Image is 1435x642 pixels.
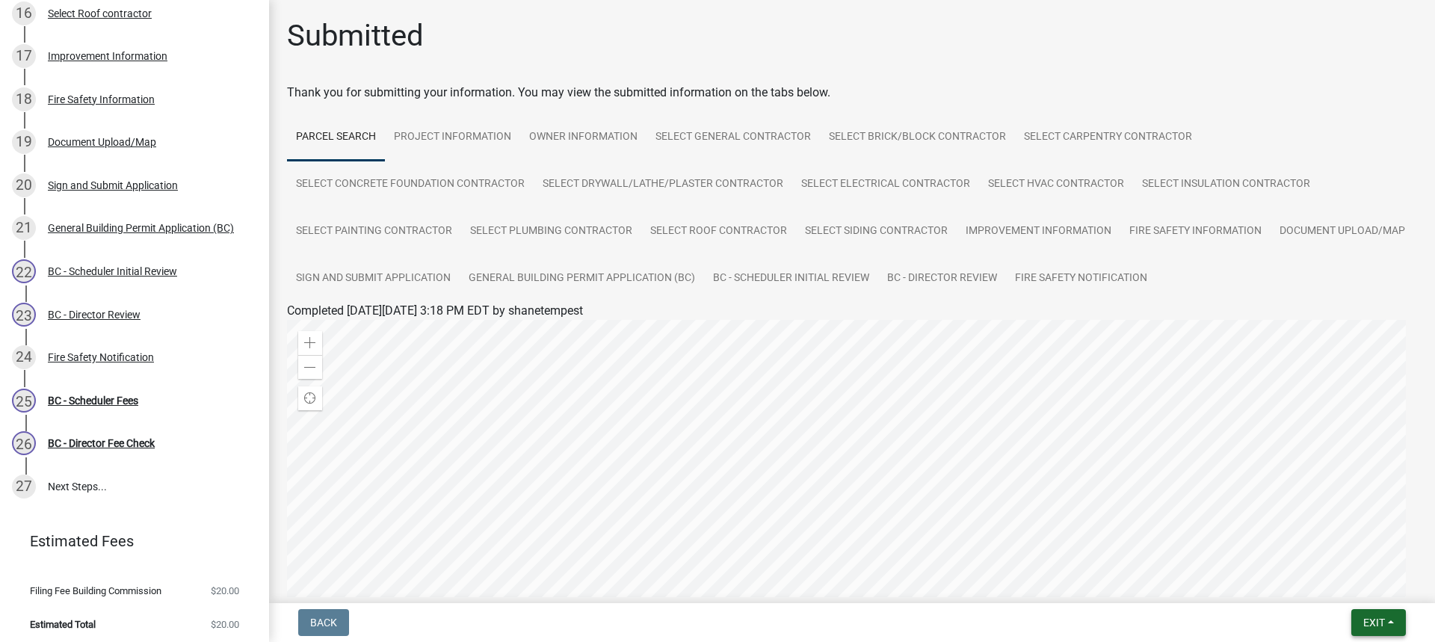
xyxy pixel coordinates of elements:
span: Back [310,617,337,629]
div: BC - Director Review [48,309,141,320]
a: Select Painting contractor [287,208,461,256]
h1: Submitted [287,18,424,54]
span: $20.00 [211,586,239,596]
div: Select Roof contractor [48,8,152,19]
div: BC - Scheduler Initial Review [48,266,177,277]
div: BC - Director Fee Check [48,438,155,448]
span: Completed [DATE][DATE] 3:18 PM EDT by shanetempest [287,303,583,318]
div: 20 [12,173,36,197]
a: Select Roof contractor [641,208,796,256]
a: Select Siding contractor [796,208,957,256]
a: Select Plumbing contractor [461,208,641,256]
div: 21 [12,216,36,240]
a: Fire Safety Notification [1006,255,1156,303]
a: Improvement Information [957,208,1120,256]
span: Exit [1363,617,1385,629]
div: Document Upload/Map [48,137,156,147]
div: Find my location [298,386,322,410]
div: 25 [12,389,36,413]
a: Select Brick/Block Contractor [820,114,1015,161]
a: Project Information [385,114,520,161]
a: Select Drywall/Lathe/Plaster contractor [534,161,792,209]
a: BC - Scheduler Initial Review [704,255,878,303]
div: Fire Safety Information [48,94,155,105]
div: 19 [12,130,36,154]
a: Fire Safety Information [1120,208,1271,256]
div: 22 [12,259,36,283]
a: Select Concrete Foundation contractor [287,161,534,209]
div: BC - Scheduler Fees [48,395,138,406]
a: General Building Permit Application (BC) [460,255,704,303]
button: Exit [1351,609,1406,636]
div: Sign and Submit Application [48,180,178,191]
span: $20.00 [211,620,239,629]
div: 26 [12,431,36,455]
a: Select Carpentry contractor [1015,114,1201,161]
span: Filing Fee Building Commission [30,586,161,596]
div: 17 [12,44,36,68]
a: Sign and Submit Application [287,255,460,303]
div: 16 [12,1,36,25]
div: Improvement Information [48,51,167,61]
a: Estimated Fees [12,526,245,556]
a: Select Insulation contractor [1133,161,1319,209]
div: 18 [12,87,36,111]
a: Parcel search [287,114,385,161]
div: Zoom in [298,331,322,355]
div: 24 [12,345,36,369]
a: Owner Information [520,114,646,161]
span: Estimated Total [30,620,96,629]
div: Zoom out [298,355,322,379]
a: Select HVAC Contractor [979,161,1133,209]
div: 27 [12,475,36,499]
div: Thank you for submitting your information. You may view the submitted information on the tabs below. [287,84,1417,102]
a: Document Upload/Map [1271,208,1414,256]
div: 23 [12,303,36,327]
a: Select General Contractor [646,114,820,161]
div: General Building Permit Application (BC) [48,223,234,233]
div: Fire Safety Notification [48,352,154,362]
button: Back [298,609,349,636]
a: BC - Director Review [878,255,1006,303]
a: Select Electrical contractor [792,161,979,209]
